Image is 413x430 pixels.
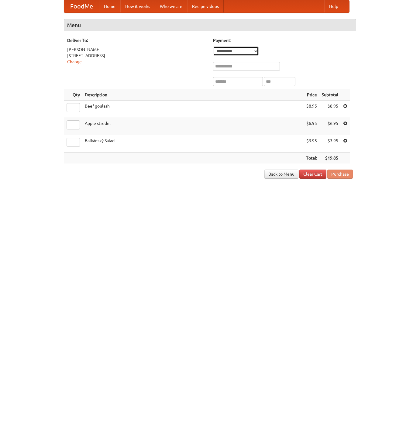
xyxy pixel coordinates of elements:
td: Beef goulash [82,101,304,118]
h4: Menu [64,19,356,31]
td: $6.95 [319,118,341,135]
th: $19.85 [319,153,341,164]
a: Home [99,0,120,12]
a: Change [67,59,82,64]
a: FoodMe [64,0,99,12]
th: Qty [64,89,82,101]
a: Clear Cart [299,170,326,179]
th: Description [82,89,304,101]
a: Help [324,0,343,12]
td: $6.95 [304,118,319,135]
a: How it works [120,0,155,12]
div: [PERSON_NAME] [67,46,207,53]
a: Back to Menu [264,170,298,179]
th: Total: [304,153,319,164]
h5: Deliver To: [67,37,207,43]
button: Purchase [327,170,353,179]
th: Subtotal [319,89,341,101]
td: $8.95 [304,101,319,118]
td: Balkánský Salad [82,135,304,153]
a: Recipe videos [187,0,224,12]
td: Apple strudel [82,118,304,135]
div: [STREET_ADDRESS] [67,53,207,59]
th: Price [304,89,319,101]
td: $3.95 [319,135,341,153]
a: Who we are [155,0,187,12]
td: $8.95 [319,101,341,118]
h5: Payment: [213,37,353,43]
td: $3.95 [304,135,319,153]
